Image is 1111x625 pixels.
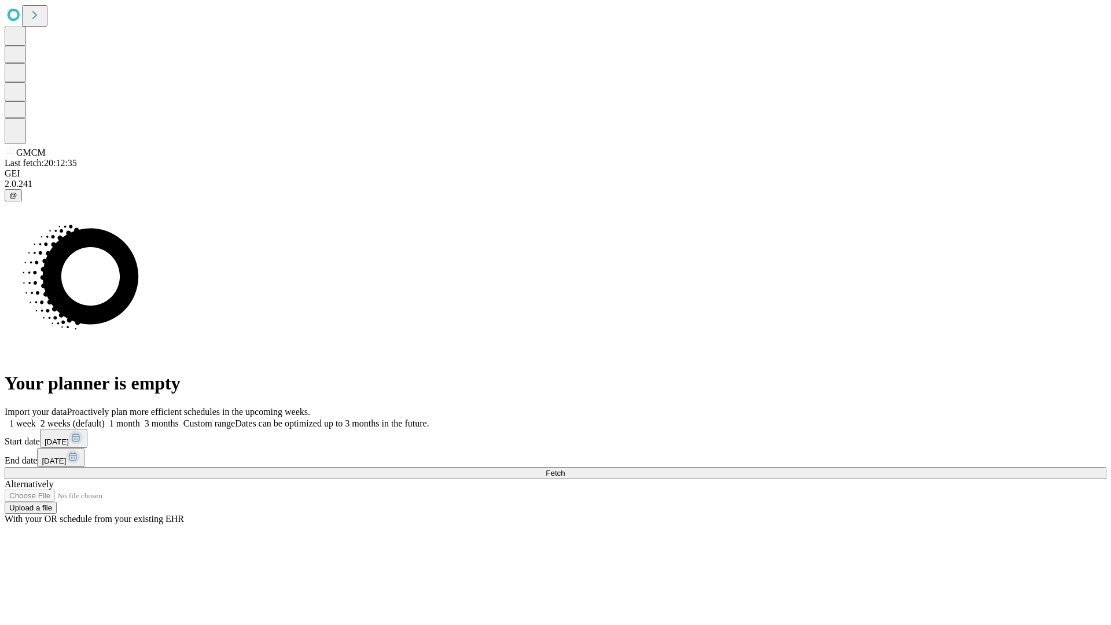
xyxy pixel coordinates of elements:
[5,158,77,168] span: Last fetch: 20:12:35
[145,418,179,428] span: 3 months
[5,407,67,417] span: Import your data
[16,148,46,157] span: GMCM
[546,469,565,477] span: Fetch
[5,168,1106,179] div: GEI
[5,479,53,489] span: Alternatively
[41,418,105,428] span: 2 weeks (default)
[5,502,57,514] button: Upload a file
[40,429,87,448] button: [DATE]
[37,448,84,467] button: [DATE]
[5,189,22,201] button: @
[5,373,1106,394] h1: Your planner is empty
[9,191,17,200] span: @
[5,514,184,524] span: With your OR schedule from your existing EHR
[67,407,310,417] span: Proactively plan more efficient schedules in the upcoming weeks.
[183,418,235,428] span: Custom range
[42,457,66,465] span: [DATE]
[5,467,1106,479] button: Fetch
[9,418,36,428] span: 1 week
[235,418,429,428] span: Dates can be optimized up to 3 months in the future.
[45,437,69,446] span: [DATE]
[5,429,1106,448] div: Start date
[5,448,1106,467] div: End date
[5,179,1106,189] div: 2.0.241
[109,418,140,428] span: 1 month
